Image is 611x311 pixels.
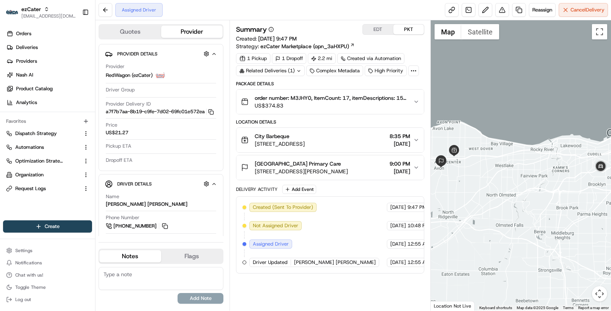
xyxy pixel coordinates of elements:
[3,155,92,167] button: Optimization Strategy
[255,140,305,148] span: [STREET_ADDRESS]
[6,171,80,178] a: Organization
[72,171,123,178] span: API Documentation
[99,250,161,262] button: Notes
[479,305,512,311] button: Keyboard shortcuts
[106,86,135,93] span: Driver Group
[45,223,60,230] span: Create
[3,127,92,140] button: Dispatch Strategy
[253,259,288,266] span: Driver Updated
[5,168,61,181] a: 📗Knowledge Base
[99,26,161,38] button: Quotes
[253,222,298,229] span: Not Assigned Driver
[105,47,217,60] button: Provider Details
[15,296,31,303] span: Log out
[8,171,14,177] div: 📗
[390,160,410,168] span: 9:00 PM
[117,51,157,57] span: Provider Details
[337,53,404,64] a: Created via Automation
[592,24,607,39] button: Toggle fullscreen view
[6,158,80,164] a: Optimization Strategy
[63,118,66,124] span: •
[15,144,44,151] span: Automations
[253,241,289,247] span: Assigned Driver
[407,241,441,247] span: 12:55 AM PKT
[8,73,21,86] img: 1736555255976-a54dd68f-1ca7-489b-9aae-adbdc363a1c4
[156,71,165,80] img: time_to_eat_nevada_logo
[16,72,33,78] span: Nash AI
[3,257,92,268] button: Notifications
[3,69,95,81] a: Nash AI
[3,182,92,195] button: Request Logs
[260,42,349,50] span: ezCater Marketplace (opn_3aHXPU)
[255,102,407,109] span: US$374.83
[15,272,43,278] span: Chat with us!
[16,30,31,37] span: Orders
[16,58,37,65] span: Providers
[6,10,18,15] img: ezCater
[435,24,461,39] button: Show street map
[161,26,223,38] button: Provider
[6,144,80,151] a: Automations
[8,132,20,144] img: Masood Aslam
[106,193,119,200] span: Name
[21,13,76,19] button: [EMAIL_ADDRESS][DOMAIN_NAME]
[3,294,92,305] button: Log out
[117,181,152,187] span: Driver Details
[106,201,188,208] div: [PERSON_NAME] [PERSON_NAME]
[15,130,57,137] span: Dispatch Strategy
[113,223,157,230] span: [PHONE_NUMBER]
[363,24,393,34] button: EDT
[282,185,316,194] button: Add Event
[390,132,410,140] span: 8:35 PM
[236,128,424,152] button: City Barbeque[STREET_ADDRESS]8:35 PM[DATE]
[161,250,223,262] button: Flags
[106,72,153,79] span: RedWagon (ezCater)
[431,301,475,311] div: Location Not Live
[258,35,297,42] span: [DATE] 9:47 PM
[236,186,278,192] div: Delivery Activity
[8,111,20,123] img: Zach Benton
[65,171,71,177] div: 💻
[3,28,95,40] a: Orders
[16,99,37,106] span: Analytics
[433,301,458,311] img: Google
[105,177,217,190] button: Driver Details
[8,7,23,23] img: Nash
[106,108,214,115] button: a7f7b7aa-8b19-c9fe-7d02-69fc01e572ea
[3,220,92,233] button: Create
[390,140,410,148] span: [DATE]
[532,7,552,13] span: Reassign
[15,158,63,164] span: Optimization Strategy
[407,204,437,211] span: 9:47 PM PKT
[260,42,355,50] a: ezCater Marketplace (opn_3aHXPU)
[15,185,46,192] span: Request Logs
[306,65,363,76] div: Complex Metadata
[21,5,41,13] button: ezCater
[63,139,66,145] span: •
[255,160,341,168] span: [GEOGRAPHIC_DATA] Primary Care
[106,143,131,150] span: Pickup ETA
[253,204,313,211] span: Created (Sent To Provider)
[3,245,92,256] button: Settings
[118,98,139,107] button: See all
[15,171,44,178] span: Organization
[571,7,605,13] span: Cancel Delivery
[106,101,151,107] span: Provider Delivery ID
[236,26,267,33] h3: Summary
[255,94,407,102] span: order number: M3JHY0, ItemCount: 17, itemDescriptions: 15 Two Meats, Two Sides, 1 Premium Garden ...
[54,189,92,195] a: Powered byPylon
[236,155,424,180] button: [GEOGRAPHIC_DATA] Primary Care[STREET_ADDRESS][PERSON_NAME]9:00 PM[DATE]
[407,222,440,229] span: 10:48 PM PKT
[6,130,80,137] a: Dispatch Strategy
[236,90,424,114] button: order number: M3JHY0, ItemCount: 17, itemDescriptions: 15 Two Meats, Two Sides, 1 Premium Garden ...
[8,99,51,105] div: Past conversations
[68,118,83,124] span: [DATE]
[3,96,95,109] a: Analytics
[106,222,169,230] a: [PHONE_NUMBER]
[15,171,58,178] span: Knowledge Base
[390,241,406,247] span: [DATE]
[236,42,355,50] div: Strategy:
[3,169,92,181] button: Organization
